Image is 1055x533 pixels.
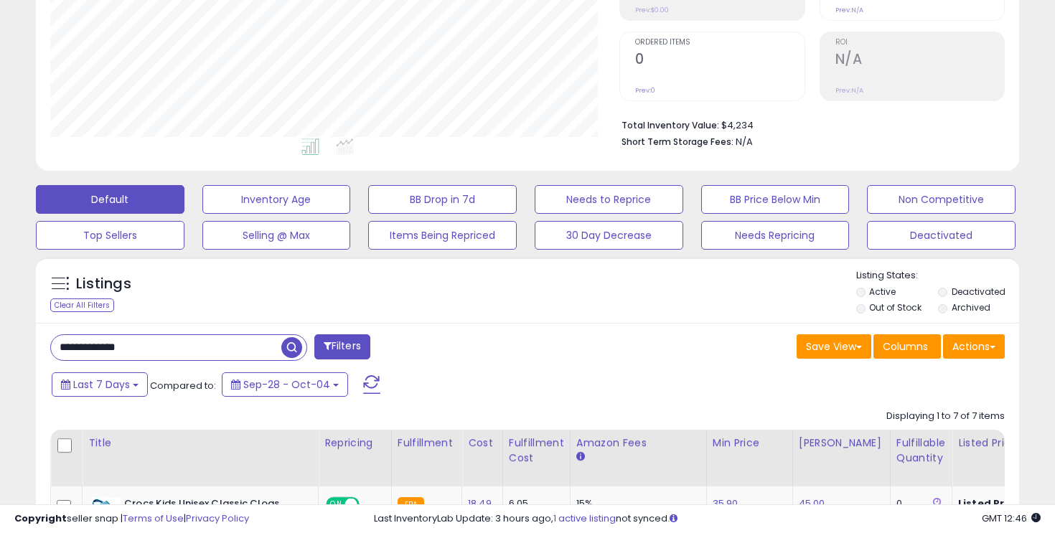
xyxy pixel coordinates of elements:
button: Needs to Reprice [535,185,683,214]
button: Top Sellers [36,221,184,250]
a: Terms of Use [123,511,184,525]
span: Columns [883,339,928,354]
div: Displaying 1 to 7 of 7 items [886,410,1005,423]
h5: Listings [76,274,131,294]
button: Items Being Repriced [368,221,517,250]
button: Non Competitive [867,185,1016,214]
span: N/A [736,135,753,148]
small: Prev: N/A [835,86,863,95]
button: Filters [314,334,370,359]
small: Amazon Fees. [576,451,585,463]
a: 1 active listing [553,511,616,525]
button: Save View [797,334,871,359]
label: Out of Stock [869,301,922,313]
button: BB Drop in 7d [368,185,517,214]
div: Repricing [324,435,385,451]
button: Needs Repricing [701,221,850,250]
div: seller snap | | [14,512,249,526]
button: Selling @ Max [202,221,351,250]
span: Ordered Items [635,39,804,47]
label: Active [869,286,896,298]
span: 2025-10-12 12:46 GMT [982,511,1041,525]
label: Deactivated [952,286,1005,298]
div: Cost [468,435,497,451]
span: Sep-28 - Oct-04 [243,377,330,392]
button: Default [36,185,184,214]
li: $4,234 [622,115,994,133]
b: Total Inventory Value: [622,119,719,131]
a: Privacy Policy [186,511,249,525]
h2: 0 [635,51,804,70]
span: Compared to: [150,379,216,392]
small: Prev: $0.00 [635,6,669,14]
button: Actions [943,334,1005,359]
b: Short Term Storage Fees: [622,136,733,148]
button: Sep-28 - Oct-04 [222,372,348,397]
div: Fulfillment Cost [509,435,564,466]
button: 30 Day Decrease [535,221,683,250]
label: Archived [952,301,990,313]
button: BB Price Below Min [701,185,850,214]
span: Last 7 Days [73,377,130,392]
div: Min Price [713,435,787,451]
div: Fulfillment [398,435,456,451]
div: Amazon Fees [576,435,700,451]
div: [PERSON_NAME] [799,435,884,451]
h2: N/A [835,51,1004,70]
div: Title [88,435,312,451]
button: Inventory Age [202,185,351,214]
button: Deactivated [867,221,1016,250]
div: Clear All Filters [50,298,114,312]
small: Prev: 0 [635,86,655,95]
strong: Copyright [14,511,67,525]
div: Last InventoryLab Update: 3 hours ago, not synced. [374,512,1041,526]
button: Columns [873,334,941,359]
div: Fulfillable Quantity [896,435,946,466]
button: Last 7 Days [52,372,148,397]
p: Listing States: [856,269,1020,283]
small: Prev: N/A [835,6,863,14]
span: ROI [835,39,1004,47]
